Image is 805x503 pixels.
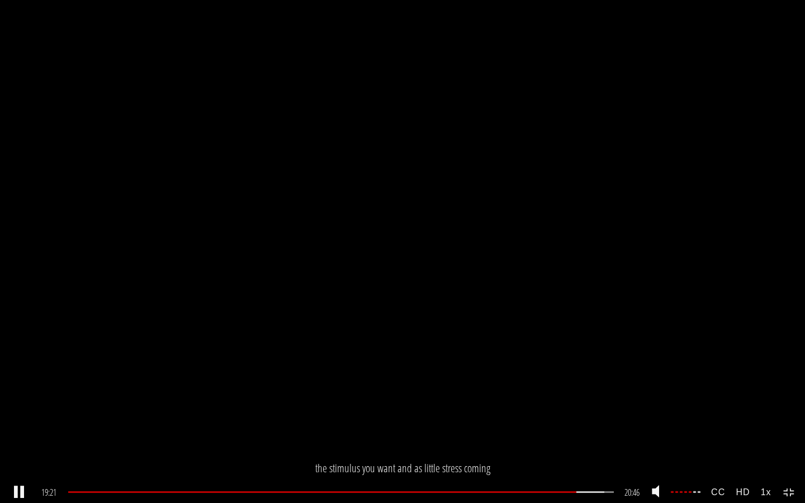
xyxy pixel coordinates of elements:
strong: 1x [755,482,776,502]
strong: HD [731,482,755,502]
p: the stimulus you want and as little stress coming [311,462,495,475]
span: 20:46 [624,488,640,497]
strong: CC [706,482,731,502]
span: 19:21 [40,488,58,497]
